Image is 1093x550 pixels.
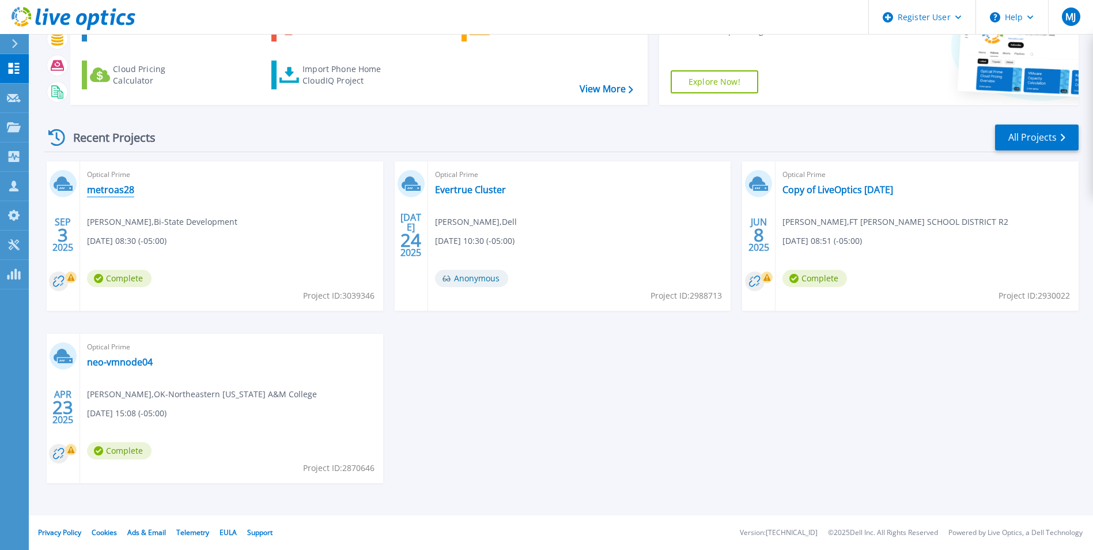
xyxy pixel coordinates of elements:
[303,289,375,302] span: Project ID: 3039346
[87,407,167,420] span: [DATE] 15:08 (-05:00)
[782,168,1072,181] span: Optical Prime
[995,125,1079,150] a: All Projects
[400,235,421,245] span: 24
[87,270,152,287] span: Complete
[44,123,171,152] div: Recent Projects
[671,70,758,93] a: Explore Now!
[302,63,392,86] div: Import Phone Home CloudIQ Project
[435,168,724,181] span: Optical Prime
[782,216,1008,228] span: [PERSON_NAME] , FT [PERSON_NAME] SCHOOL DISTRICT R2
[400,214,422,256] div: [DATE] 2025
[247,528,273,537] a: Support
[948,529,1083,537] li: Powered by Live Optics, a Dell Technology
[435,184,506,195] a: Evertrue Cluster
[82,61,210,89] a: Cloud Pricing Calculator
[92,528,117,537] a: Cookies
[782,235,862,247] span: [DATE] 08:51 (-05:00)
[87,216,237,228] span: [PERSON_NAME] , Bi-State Development
[435,216,517,228] span: [PERSON_NAME] , Dell
[38,528,81,537] a: Privacy Policy
[999,289,1070,302] span: Project ID: 2930022
[754,230,764,240] span: 8
[435,235,515,247] span: [DATE] 10:30 (-05:00)
[52,402,73,412] span: 23
[303,462,375,474] span: Project ID: 2870646
[1065,12,1076,21] span: MJ
[87,184,134,195] a: metroas28
[87,341,376,353] span: Optical Prime
[782,270,847,287] span: Complete
[87,235,167,247] span: [DATE] 08:30 (-05:00)
[748,214,770,256] div: JUN 2025
[87,442,152,459] span: Complete
[52,214,74,256] div: SEP 2025
[52,386,74,428] div: APR 2025
[782,184,893,195] a: Copy of LiveOptics [DATE]
[650,289,722,302] span: Project ID: 2988713
[87,356,153,368] a: neo-vmnode04
[113,63,205,86] div: Cloud Pricing Calculator
[828,529,938,537] li: © 2025 Dell Inc. All Rights Reserved
[176,528,209,537] a: Telemetry
[580,84,633,95] a: View More
[127,528,166,537] a: Ads & Email
[740,529,818,537] li: Version: [TECHNICAL_ID]
[220,528,237,537] a: EULA
[87,388,317,401] span: [PERSON_NAME] , OK-Northeastern [US_STATE] A&M College
[58,230,68,240] span: 3
[435,270,508,287] span: Anonymous
[87,168,376,181] span: Optical Prime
